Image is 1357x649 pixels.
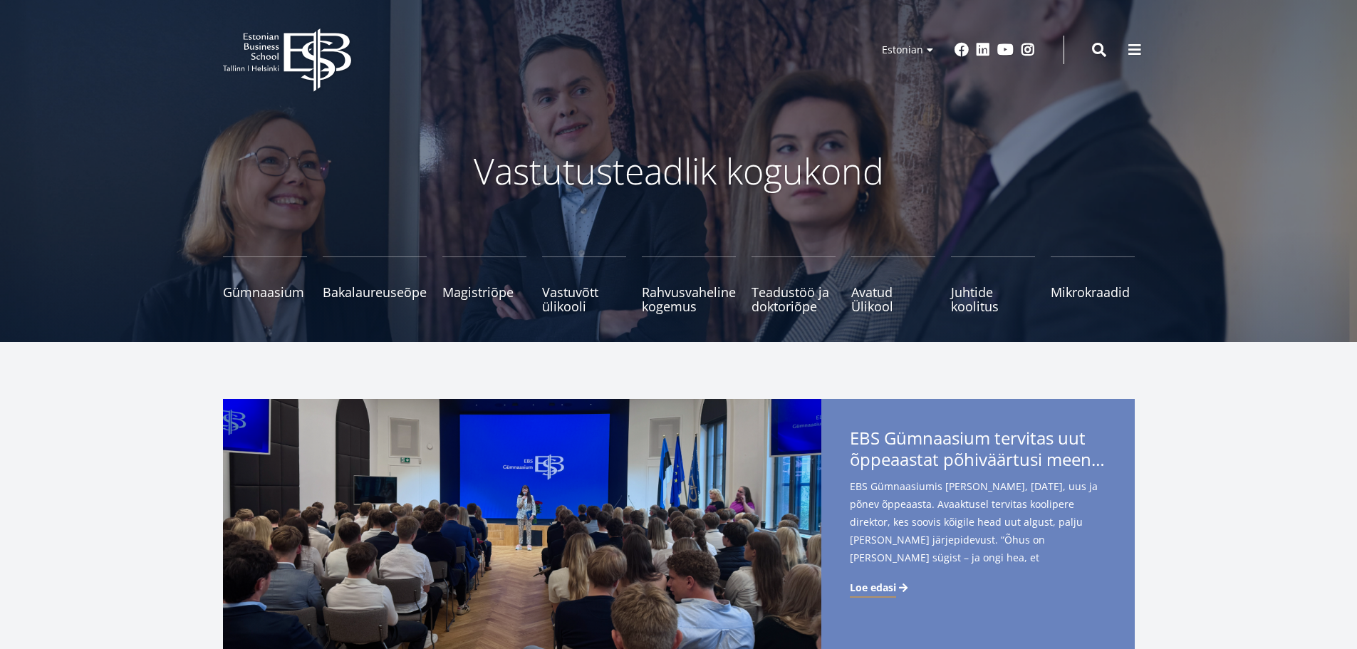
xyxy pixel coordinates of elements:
[1051,256,1135,313] a: Mikrokraadid
[851,285,935,313] span: Avatud Ülikool
[223,285,307,299] span: Gümnaasium
[642,285,736,313] span: Rahvusvaheline kogemus
[442,256,526,313] a: Magistriõpe
[850,581,896,595] span: Loe edasi
[752,256,836,313] a: Teadustöö ja doktoriõpe
[850,449,1106,470] span: õppeaastat põhiväärtusi meenutades
[223,256,307,313] a: Gümnaasium
[951,285,1035,313] span: Juhtide koolitus
[850,581,910,595] a: Loe edasi
[955,43,969,57] a: Facebook
[850,427,1106,474] span: EBS Gümnaasium tervitas uut
[542,256,626,313] a: Vastuvõtt ülikooli
[997,43,1014,57] a: Youtube
[301,150,1056,192] p: Vastutusteadlik kogukond
[442,285,526,299] span: Magistriõpe
[642,256,736,313] a: Rahvusvaheline kogemus
[542,285,626,313] span: Vastuvõtt ülikooli
[851,256,935,313] a: Avatud Ülikool
[752,285,836,313] span: Teadustöö ja doktoriõpe
[951,256,1035,313] a: Juhtide koolitus
[976,43,990,57] a: Linkedin
[323,256,427,313] a: Bakalaureuseõpe
[323,285,427,299] span: Bakalaureuseõpe
[850,477,1106,589] span: EBS Gümnaasiumis [PERSON_NAME], [DATE], uus ja põnev õppeaasta. Avaaktusel tervitas koolipere dir...
[1021,43,1035,57] a: Instagram
[1051,285,1135,299] span: Mikrokraadid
